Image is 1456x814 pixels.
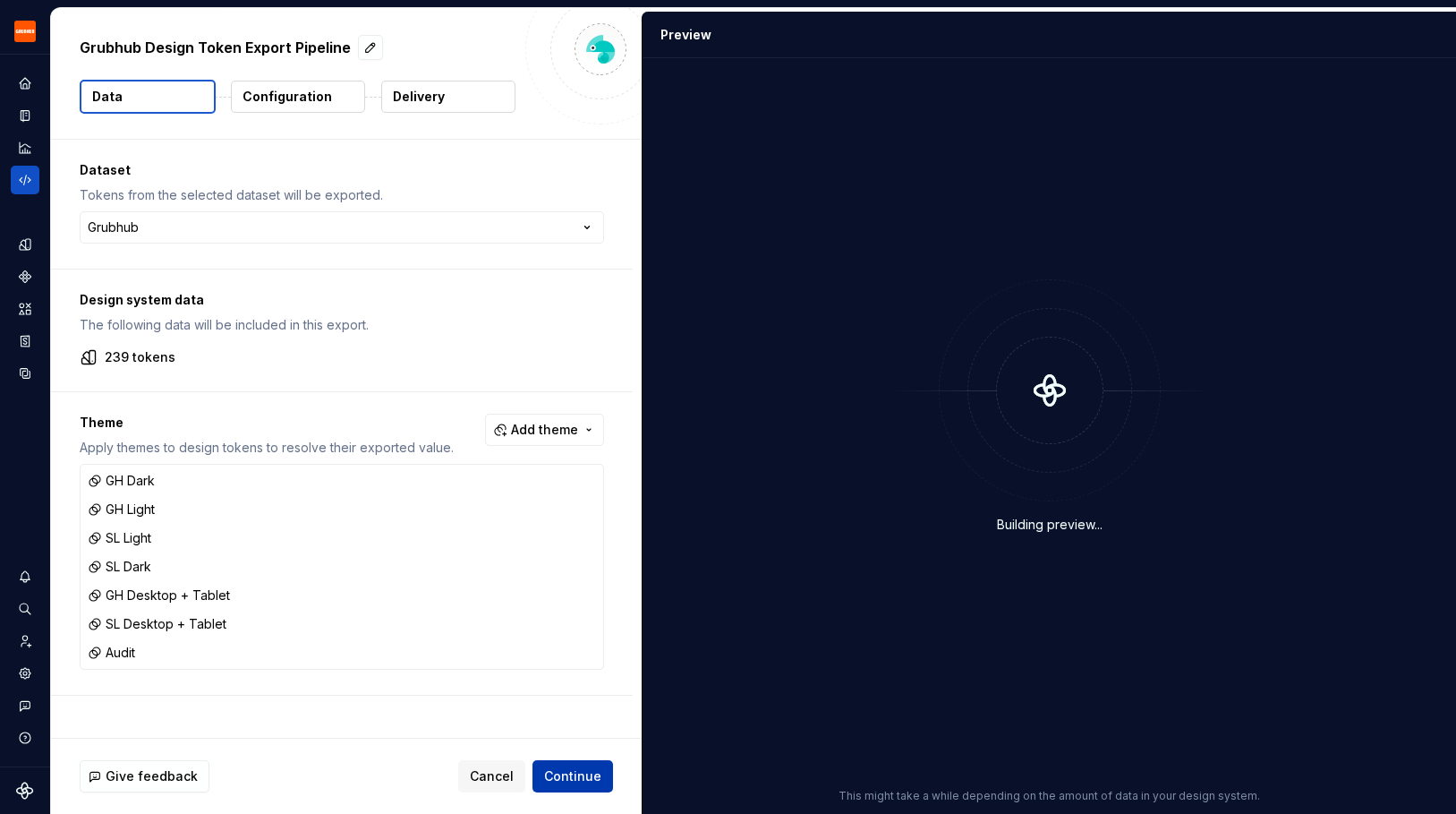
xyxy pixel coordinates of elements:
p: Apply themes to design tokens to resolve their exported value. [80,439,454,457]
button: Continue [532,760,613,793]
button: Data [80,80,216,114]
span: Add theme [511,421,578,439]
img: 4e8d6f31-f5cf-47b4-89aa-e4dec1dc0822.png [14,21,36,42]
span: Give feedback [106,767,198,785]
div: Building preview... [997,516,1103,534]
div: GH Desktop + Tablet [88,587,230,604]
div: SL Dark [88,558,151,576]
button: Search ⌘K [11,595,39,623]
div: SL Desktop + Tablet [88,615,226,633]
p: Grubhub Design Token Export Pipeline [80,37,351,58]
button: Cancel [458,760,525,793]
a: Storybook stories [11,327,39,356]
button: Delivery [381,81,515,113]
a: Code automation [11,166,39,194]
a: Analytics [11,133,39,162]
button: Give feedback [80,760,209,793]
span: Continue [544,767,601,785]
p: The following data will be included in this export. [80,316,604,334]
p: Configuration [243,88,332,106]
div: Preview [660,26,711,44]
p: Design system data [80,291,604,309]
p: Data [92,88,123,106]
button: Contact support [11,691,39,720]
a: Components [11,262,39,291]
a: Data sources [11,359,39,388]
p: Delivery [393,88,445,106]
a: Assets [11,295,39,323]
p: 239 tokens [105,348,175,366]
button: Notifications [11,562,39,591]
a: Settings [11,659,39,688]
p: Dataset [80,161,604,179]
div: GH Dark [88,472,155,490]
p: Theme [80,414,454,432]
span: Cancel [470,767,514,785]
a: Design tokens [11,230,39,259]
p: Tokens from the selected dataset will be exported. [80,186,604,204]
button: Add theme [485,414,604,446]
a: Documentation [11,101,39,130]
button: Configuration [231,81,365,113]
div: SL Light [88,529,151,547]
p: This might take a while depending on the amount of data in your design system. [839,789,1260,803]
div: Audit [88,644,135,662]
svg: Supernova Logo [16,782,34,800]
a: Home [11,69,39,98]
a: Invite team [11,627,39,655]
div: GH Light [88,501,155,518]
